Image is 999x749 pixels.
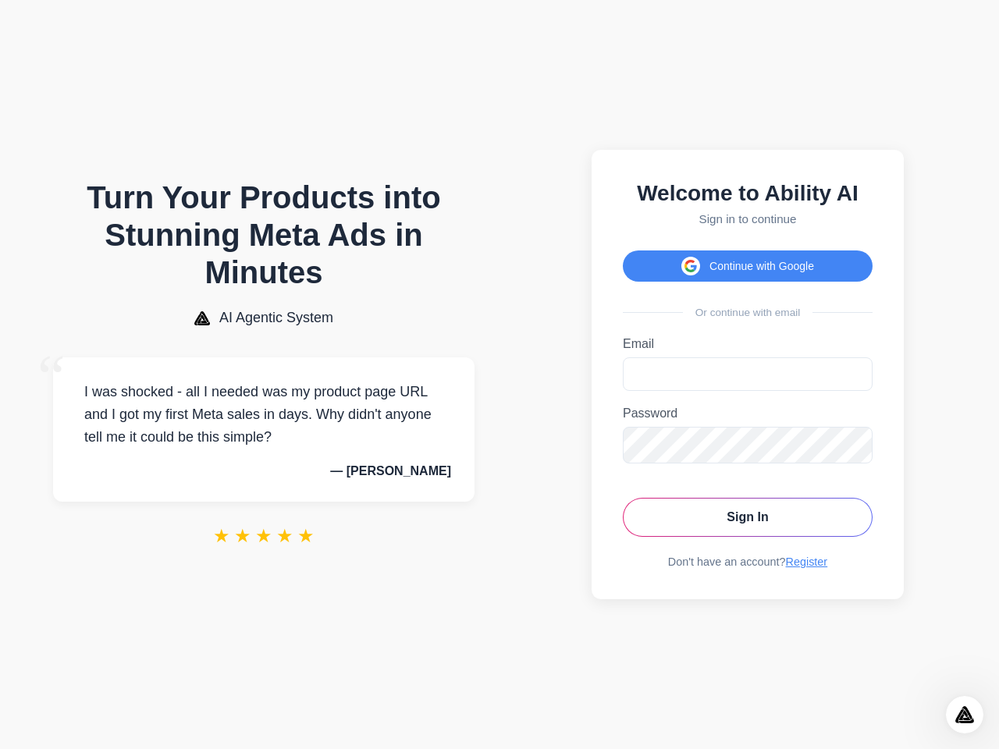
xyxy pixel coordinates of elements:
span: ★ [297,525,315,547]
button: Sign In [623,498,873,537]
iframe: Intercom live chat [946,696,983,733]
span: AI Agentic System [219,310,333,326]
div: Or continue with email [623,307,873,318]
h1: Turn Your Products into Stunning Meta Ads in Minutes [53,179,475,291]
label: Password [623,406,873,421]
div: Don't have an account? [623,556,873,568]
span: “ [37,342,66,413]
img: AI Agentic System Logo [194,311,210,325]
p: I was shocked - all I needed was my product page URL and I got my first Meta sales in days. Why d... [76,381,451,448]
a: Register [786,556,828,568]
span: ★ [234,525,251,547]
label: Email [623,337,873,351]
span: ★ [213,525,230,547]
p: Sign in to continue [623,212,873,225]
h2: Welcome to Ability AI [623,181,873,206]
p: — [PERSON_NAME] [76,464,451,478]
span: ★ [276,525,293,547]
button: Continue with Google [623,250,873,282]
span: ★ [255,525,272,547]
